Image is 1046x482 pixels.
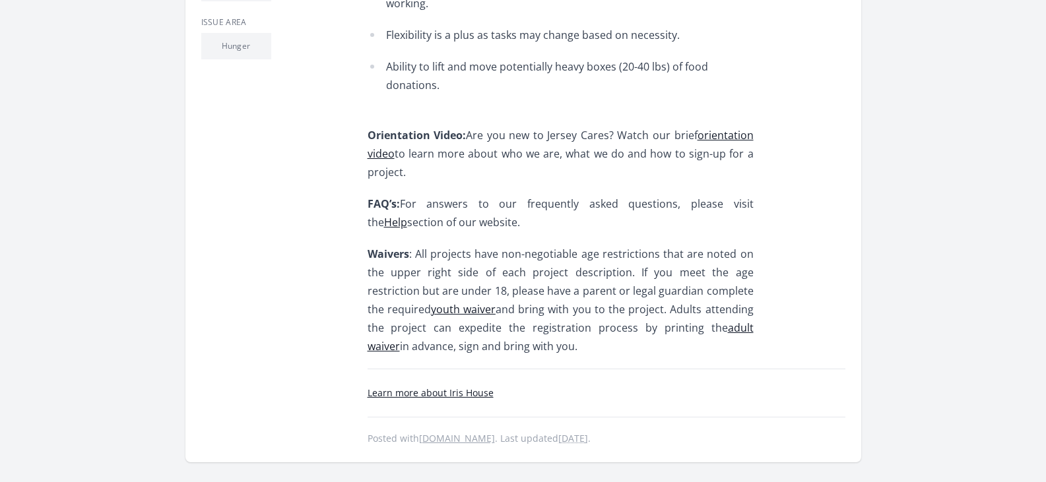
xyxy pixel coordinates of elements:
b: Orientation Video: [368,128,467,142]
a: youth waiver [431,302,496,316]
a: [DOMAIN_NAME] [419,432,495,444]
span: Are you new to Jersey Cares? Watch our brief to learn more about who we are, what we do and how t... [368,128,754,179]
li: Hunger [201,33,271,59]
a: Learn more about Iris House [368,386,494,399]
span: For answers to our frequently asked questions, please visit the section of our website. [368,196,754,229]
span: : All projects have non-negotiable age restrictions that are noted on the upper right side of eac... [368,247,754,353]
b: FAQ’s: [368,196,400,211]
h3: Issue area [201,17,346,28]
p: Posted with . Last updated . [368,433,845,444]
span: Flexibility is a plus as tasks may change based on necessity. [386,28,680,42]
span: Ability to lift and move potentially heavy boxes (20-40 lbs) of food donations. [386,59,708,92]
a: Help [384,215,407,229]
abbr: Wed, Jul 23, 2025 9:51 PM [558,432,588,444]
b: Waivers [368,247,409,261]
